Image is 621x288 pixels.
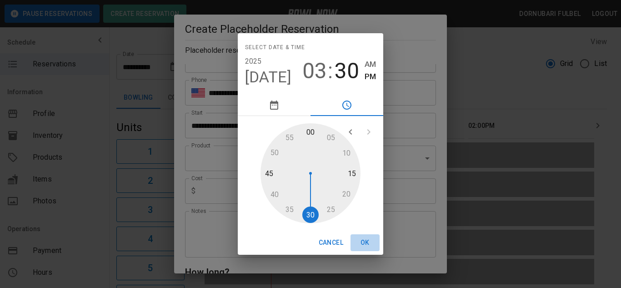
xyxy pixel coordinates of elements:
button: [DATE] [245,68,292,87]
button: 30 [335,58,359,84]
span: : [328,58,333,84]
button: Cancel [315,234,347,251]
button: 2025 [245,55,262,68]
span: Select date & time [245,40,305,55]
button: pick time [310,94,383,116]
button: pick date [238,94,310,116]
button: PM [365,71,376,83]
button: 03 [302,58,327,84]
button: OK [351,234,380,251]
button: AM [365,58,376,71]
button: open previous view [341,123,360,141]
